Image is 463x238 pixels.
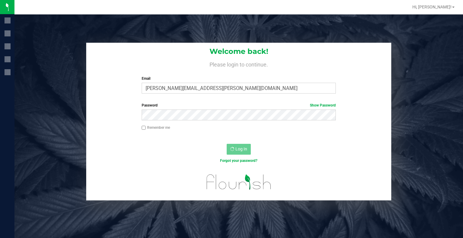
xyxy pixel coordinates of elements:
[310,103,336,107] a: Show Password
[227,144,251,155] button: Log In
[142,126,146,130] input: Remember me
[86,48,391,55] h1: Welcome back!
[220,159,257,163] a: Forgot your password?
[142,76,336,81] label: Email
[142,103,158,107] span: Password
[86,60,391,67] h4: Please login to continue.
[235,147,247,151] span: Log In
[142,125,170,130] label: Remember me
[201,170,277,194] img: flourish_logo.svg
[412,5,452,9] span: Hi, [PERSON_NAME]!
